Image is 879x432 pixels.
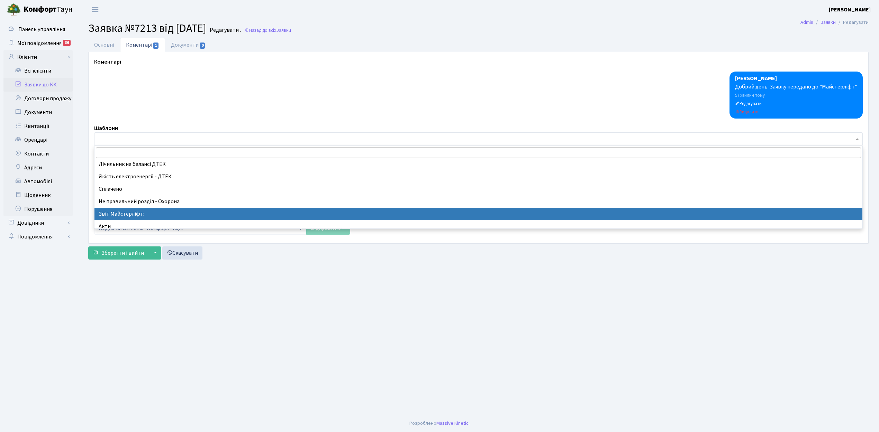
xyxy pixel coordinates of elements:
span: - [94,132,863,145]
span: Заявки [276,27,291,34]
nav: breadcrumb [790,15,879,30]
a: Назад до всіхЗаявки [244,27,291,34]
div: [PERSON_NAME] [735,74,857,83]
small: Редагувати . [208,27,241,34]
a: Клієнти [3,50,73,64]
li: Акти [94,220,862,233]
span: Зберегти і вийти [101,249,144,257]
a: Документи [3,105,73,119]
span: 0 [200,43,205,49]
a: Основні [88,38,120,52]
span: Таун [24,4,73,16]
a: Довідники [3,216,73,230]
a: Редагувати [735,100,762,107]
b: Комфорт [24,4,57,15]
span: Панель управління [18,26,65,33]
a: Контакти [3,147,73,161]
a: Заявки [821,19,836,26]
span: 1 [153,43,158,49]
li: Лічильник на балансі ДТЕК [94,158,862,170]
li: Звіт Майстерліфт: [94,208,862,220]
a: Щоденник [3,188,73,202]
span: - [99,135,854,142]
button: Переключити навігацію [87,4,104,15]
b: [PERSON_NAME] [829,6,871,13]
a: Коментарі [120,38,165,52]
a: Видалити [735,108,759,115]
li: Якість електроенергії - ДТЕК [94,170,862,183]
a: Мої повідомлення36 [3,36,73,50]
a: Заявки до КК [3,78,73,92]
a: Скасувати [162,246,202,260]
a: Admin [800,19,813,26]
li: Сплачено [94,183,862,195]
small: Редагувати [735,101,762,107]
a: Договори продажу [3,92,73,105]
div: Розроблено . [409,420,470,427]
li: Редагувати [836,19,869,26]
div: 36 [63,40,71,46]
label: Коментарі [94,58,121,66]
span: Заявка №7213 від [DATE] [88,20,206,36]
small: Видалити [735,109,759,115]
a: Квитанції [3,119,73,133]
label: Шаблони [94,124,118,132]
small: 57 хвилин тому [735,92,765,98]
a: Massive Kinetic [436,420,469,427]
a: Панель управління [3,22,73,36]
button: Зберегти і вийти [88,246,148,260]
a: Документи [165,38,211,52]
a: Орендарі [3,133,73,147]
a: Автомобілі [3,175,73,188]
a: Повідомлення [3,230,73,244]
img: logo.png [7,3,21,17]
a: Порушення [3,202,73,216]
a: Адреси [3,161,73,175]
a: [PERSON_NAME] [829,6,871,14]
body: Rich Text Area. Press ALT-0 for help. [6,6,762,13]
li: Не правильний розділ - Охорона [94,195,862,208]
a: Всі клієнти [3,64,73,78]
span: Мої повідомлення [17,39,62,47]
div: Добрий день. Заявку передано до "Майстерліфт" [735,83,857,91]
